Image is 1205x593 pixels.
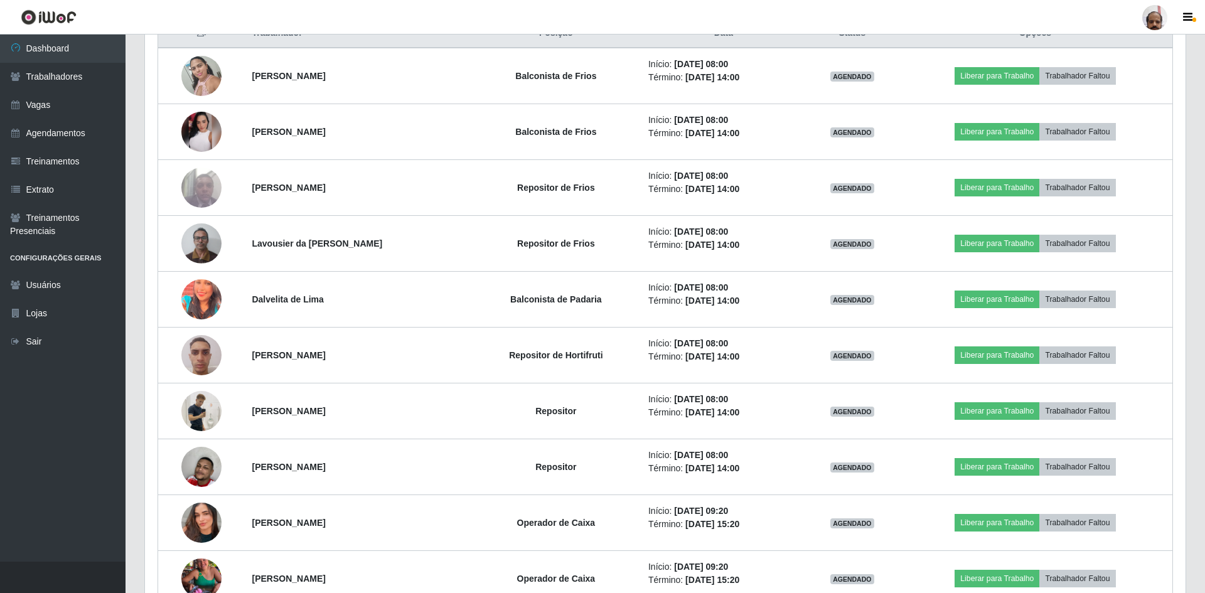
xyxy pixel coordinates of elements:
[252,238,382,248] strong: Lavousier da [PERSON_NAME]
[674,171,728,181] time: [DATE] 08:00
[1039,123,1115,141] button: Trabalhador Faltou
[1039,402,1115,420] button: Trabalhador Faltou
[515,71,596,81] strong: Balconista de Frios
[955,123,1039,141] button: Liberar para Trabalho
[252,127,325,137] strong: [PERSON_NAME]
[830,239,874,249] span: AGENDADO
[1039,458,1115,476] button: Trabalhador Faltou
[685,296,739,306] time: [DATE] 14:00
[181,375,222,447] img: 1754225362816.jpeg
[648,127,799,140] li: Término:
[648,462,799,475] li: Término:
[830,574,874,584] span: AGENDADO
[1039,235,1115,252] button: Trabalhador Faltou
[955,570,1039,587] button: Liberar para Trabalho
[648,294,799,307] li: Término:
[830,127,874,137] span: AGENDADO
[181,434,222,500] img: 1754346627131.jpeg
[648,337,799,350] li: Início:
[685,240,739,250] time: [DATE] 14:00
[648,169,799,183] li: Início:
[181,161,222,214] img: 1723162087186.jpeg
[509,350,602,360] strong: Repositor de Hortifruti
[181,216,222,270] img: 1746326143997.jpeg
[685,351,739,361] time: [DATE] 14:00
[648,518,799,531] li: Término:
[1039,67,1115,85] button: Trabalhador Faltou
[674,282,728,292] time: [DATE] 08:00
[685,575,739,585] time: [DATE] 15:20
[517,518,596,528] strong: Operador de Caixa
[535,462,576,472] strong: Repositor
[955,235,1039,252] button: Liberar para Trabalho
[648,58,799,71] li: Início:
[648,238,799,252] li: Término:
[1039,346,1115,364] button: Trabalhador Faltou
[648,574,799,587] li: Término:
[517,238,595,248] strong: Repositor de Frios
[685,519,739,529] time: [DATE] 15:20
[685,128,739,138] time: [DATE] 14:00
[830,183,874,193] span: AGENDADO
[830,462,874,473] span: AGENDADO
[674,562,728,572] time: [DATE] 09:20
[535,406,576,416] strong: Repositor
[955,291,1039,308] button: Liberar para Trabalho
[955,67,1039,85] button: Liberar para Trabalho
[955,458,1039,476] button: Liberar para Trabalho
[252,406,325,416] strong: [PERSON_NAME]
[517,574,596,584] strong: Operador de Caixa
[648,281,799,294] li: Início:
[252,462,325,472] strong: [PERSON_NAME]
[830,295,874,305] span: AGENDADO
[510,294,602,304] strong: Balconista de Padaria
[674,394,728,404] time: [DATE] 08:00
[21,9,77,25] img: CoreUI Logo
[1039,291,1115,308] button: Trabalhador Faltou
[648,71,799,84] li: Término:
[252,183,325,193] strong: [PERSON_NAME]
[674,450,728,460] time: [DATE] 08:00
[648,449,799,462] li: Início:
[674,506,728,516] time: [DATE] 09:20
[955,179,1039,196] button: Liberar para Trabalho
[685,72,739,82] time: [DATE] 14:00
[252,294,323,304] strong: Dalvelita de Lima
[252,518,325,528] strong: [PERSON_NAME]
[1039,570,1115,587] button: Trabalhador Faltou
[181,487,222,558] img: 1750801890236.jpeg
[830,72,874,82] span: AGENDADO
[252,574,325,584] strong: [PERSON_NAME]
[515,127,596,137] strong: Balconista de Frios
[830,407,874,417] span: AGENDADO
[648,225,799,238] li: Início:
[181,328,222,382] img: 1751476374327.jpeg
[955,346,1039,364] button: Liberar para Trabalho
[674,115,728,125] time: [DATE] 08:00
[830,518,874,528] span: AGENDADO
[648,505,799,518] li: Início:
[674,338,728,348] time: [DATE] 08:00
[648,393,799,406] li: Início:
[648,114,799,127] li: Início:
[955,514,1039,532] button: Liberar para Trabalho
[181,49,222,102] img: 1702328329487.jpeg
[830,351,874,361] span: AGENDADO
[674,227,728,237] time: [DATE] 08:00
[1039,514,1115,532] button: Trabalhador Faltou
[648,560,799,574] li: Início:
[685,407,739,417] time: [DATE] 14:00
[648,406,799,419] li: Término:
[252,350,325,360] strong: [PERSON_NAME]
[517,183,595,193] strong: Repositor de Frios
[674,59,728,69] time: [DATE] 08:00
[648,350,799,363] li: Término:
[181,274,222,324] img: 1737380446877.jpeg
[252,71,325,81] strong: [PERSON_NAME]
[955,402,1039,420] button: Liberar para Trabalho
[685,184,739,194] time: [DATE] 14:00
[685,463,739,473] time: [DATE] 14:00
[181,112,222,152] img: 1757024966561.jpeg
[648,183,799,196] li: Término:
[1039,179,1115,196] button: Trabalhador Faltou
